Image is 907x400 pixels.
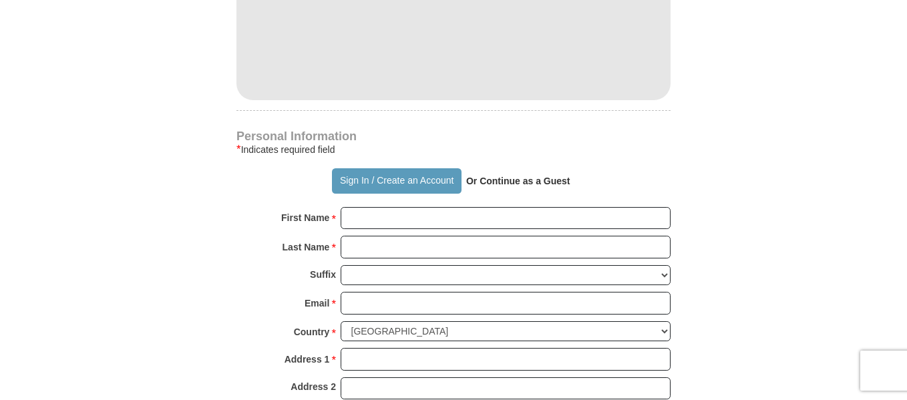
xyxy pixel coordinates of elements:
[281,208,329,227] strong: First Name
[305,294,329,313] strong: Email
[310,265,336,284] strong: Suffix
[332,168,461,194] button: Sign In / Create an Account
[294,323,330,341] strong: Country
[236,131,671,142] h4: Personal Information
[285,350,330,369] strong: Address 1
[466,176,570,186] strong: Or Continue as a Guest
[291,377,336,396] strong: Address 2
[283,238,330,256] strong: Last Name
[236,142,671,158] div: Indicates required field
